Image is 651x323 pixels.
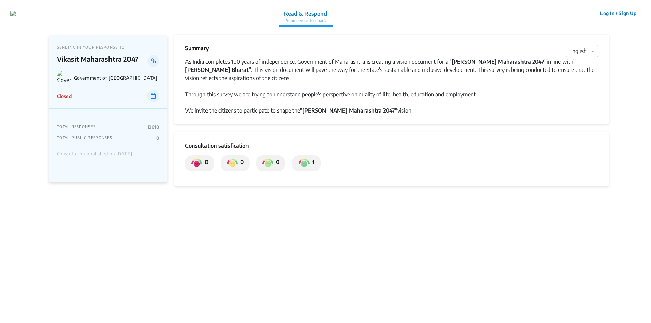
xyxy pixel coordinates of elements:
[74,75,159,81] p: Government of [GEOGRAPHIC_DATA]
[284,9,327,18] p: Read & Respond
[57,70,71,85] img: Government of Maharashtra logo
[57,55,147,67] p: Vikasit Maharashtra 2047
[185,142,598,150] p: Consultation satisfication
[147,124,159,130] p: 13618
[284,18,327,24] p: Submit your feedback
[185,106,598,115] div: We invite the citizens to participate to shape the vision.
[57,135,112,141] p: TOTAL PUBLIC RESPONSES
[238,158,244,169] p: 0
[227,158,238,169] img: private_somewhat_dissatisfied.png
[185,90,598,98] div: Through this survey we are trying to understand people's perspective on quality of life, health, ...
[310,158,314,169] p: 1
[452,58,547,65] strong: [PERSON_NAME] Maharashtra 2047"
[300,107,397,114] strong: "[PERSON_NAME] Maharashtra 2047"
[273,158,279,169] p: 0
[299,158,310,169] img: private_satisfied.png
[202,158,208,169] p: 0
[262,158,273,169] img: private_somewhat_satisfied.png
[596,8,641,18] button: Log In / Sign Up
[185,58,598,82] div: As India completes 100 years of independence, Government of Maharashtra is creating a vision docu...
[57,124,96,130] p: TOTAL RESPONSES
[57,151,132,160] div: Consultation published on [DATE]
[156,135,159,141] p: 0
[10,11,16,16] img: 7907nfqetxyivg6ubhai9kg9bhzr
[57,93,72,100] p: Closed
[57,45,159,49] p: SENDING IN YOUR RESPONSE TO
[185,44,209,52] p: Summary
[191,158,202,169] img: private_dissatisfied.png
